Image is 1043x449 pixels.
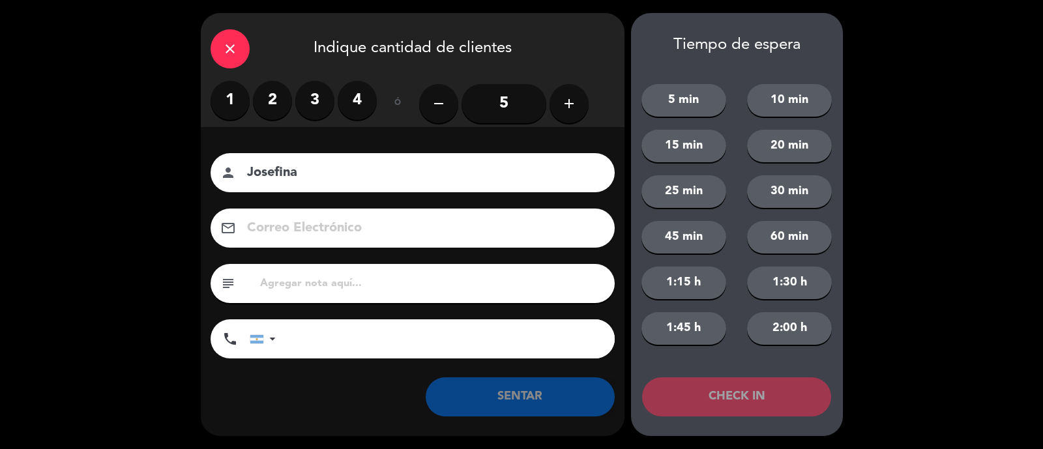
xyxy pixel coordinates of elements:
[747,267,832,299] button: 1:30 h
[295,81,334,120] label: 3
[246,217,598,240] input: Correo Electrónico
[641,221,726,253] button: 45 min
[426,377,615,416] button: SENTAR
[222,331,238,347] i: phone
[246,162,598,184] input: Nombre del cliente
[641,267,726,299] button: 1:15 h
[250,320,280,358] div: Argentina: +54
[561,96,577,111] i: add
[641,84,726,117] button: 5 min
[220,220,236,236] i: email
[338,81,377,120] label: 4
[747,221,832,253] button: 60 min
[419,84,458,123] button: remove
[222,41,238,57] i: close
[747,130,832,162] button: 20 min
[747,175,832,208] button: 30 min
[220,165,236,181] i: person
[747,84,832,117] button: 10 min
[253,81,292,120] label: 2
[641,130,726,162] button: 15 min
[641,175,726,208] button: 25 min
[747,312,832,345] button: 2:00 h
[641,312,726,345] button: 1:45 h
[431,96,447,111] i: remove
[377,81,419,126] div: ó
[642,377,831,416] button: CHECK IN
[220,276,236,291] i: subject
[550,84,589,123] button: add
[201,13,624,81] div: Indique cantidad de clientes
[211,81,250,120] label: 1
[631,36,843,55] div: Tiempo de espera
[259,274,605,293] input: Agregar nota aquí...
